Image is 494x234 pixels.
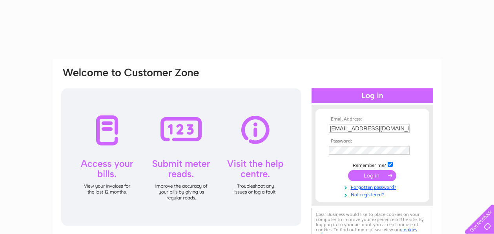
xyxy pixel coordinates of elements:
[329,190,418,198] a: Not registered?
[348,170,396,181] input: Submit
[327,161,418,168] td: Remember me?
[329,183,418,190] a: Forgotten password?
[327,117,418,122] th: Email Address:
[327,139,418,144] th: Password:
